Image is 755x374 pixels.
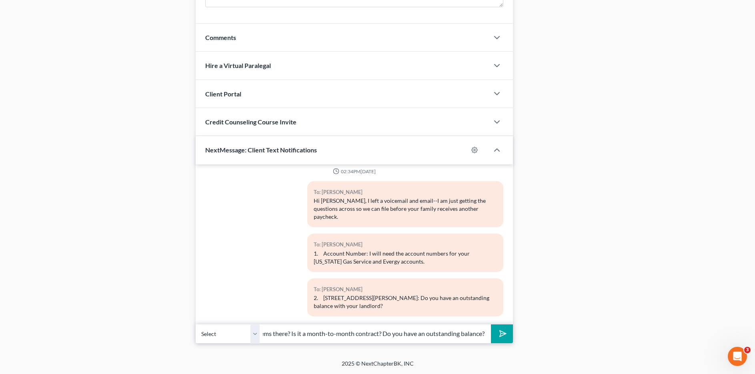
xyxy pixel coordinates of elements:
[205,62,271,69] span: Hire a Virtual Paralegal
[150,360,606,374] div: 2025 © NextChapterBK, INC
[314,240,497,249] div: To: [PERSON_NAME]
[314,294,497,310] div: 2. [STREET_ADDRESS][PERSON_NAME]: Do you have an outstanding balance with your landlord?
[205,90,241,98] span: Client Portal
[744,347,751,353] span: 3
[205,168,503,175] div: 02:34PM[DATE]
[314,197,497,221] div: Hi [PERSON_NAME], I left a voicemail and email--I am just getting the questions across so we can ...
[205,34,236,41] span: Comments
[260,324,491,344] input: Say something...
[314,250,497,266] div: 1. Account Number: I will need the account numbers for your [US_STATE] Gas Service and Evergy acc...
[728,347,747,366] iframe: Intercom live chat
[205,146,317,154] span: NextMessage: Client Text Notifications
[314,285,497,294] div: To: [PERSON_NAME]
[314,188,497,197] div: To: [PERSON_NAME]
[205,118,296,126] span: Credit Counseling Course Invite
